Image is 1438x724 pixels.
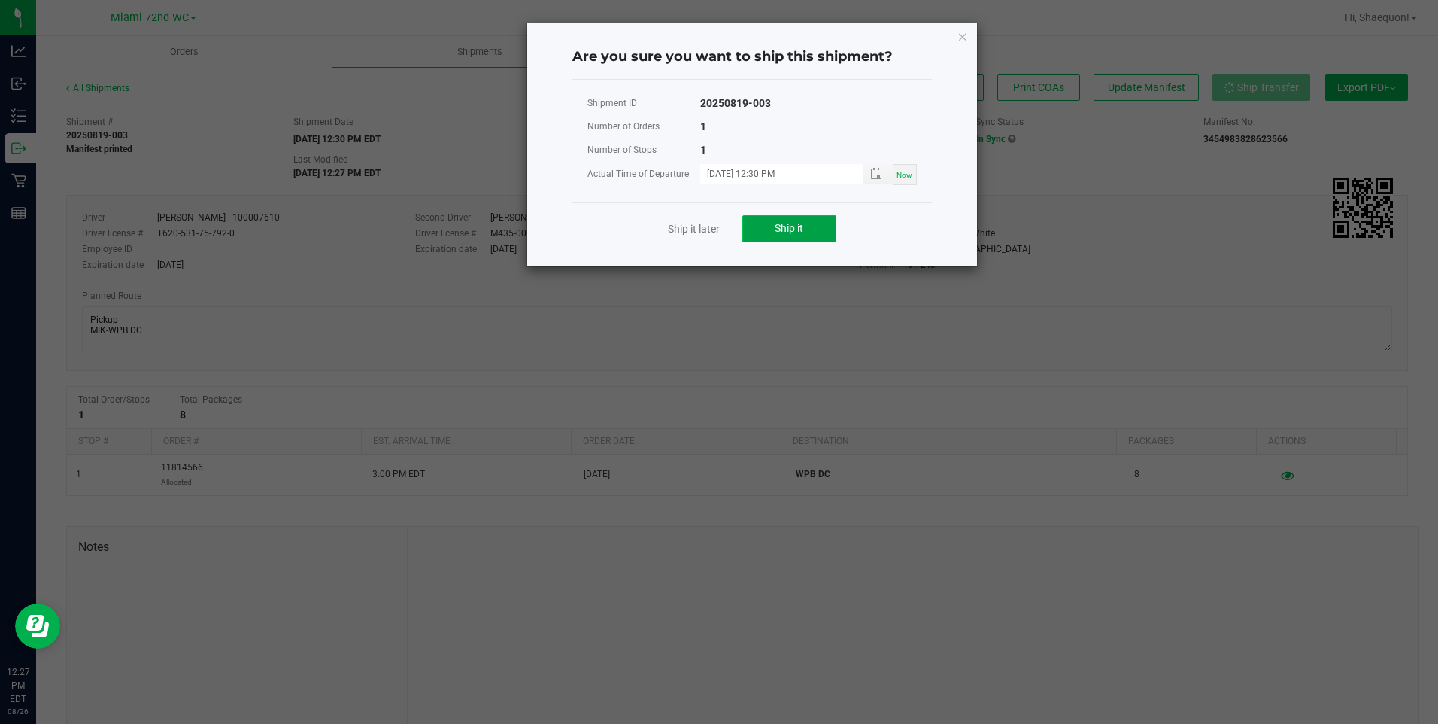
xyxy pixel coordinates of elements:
[587,117,700,136] div: Number of Orders
[700,117,706,136] div: 1
[15,604,60,649] iframe: Resource center
[957,27,968,45] button: Close
[896,171,912,179] span: Now
[700,164,848,183] input: MM/dd/yyyy HH:MM a
[587,165,700,184] div: Actual Time of Departure
[700,141,706,160] div: 1
[775,222,803,234] span: Ship it
[863,164,893,183] span: Toggle popup
[572,47,932,67] h4: Are you sure you want to ship this shipment?
[668,221,720,236] a: Ship it later
[587,94,700,113] div: Shipment ID
[742,215,836,242] button: Ship it
[700,94,771,113] div: 20250819-003
[587,141,700,160] div: Number of Stops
